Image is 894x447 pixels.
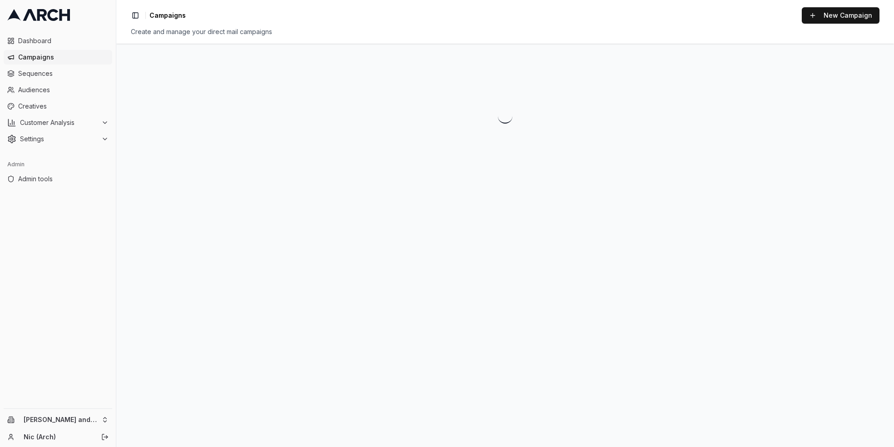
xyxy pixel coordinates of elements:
span: Dashboard [18,36,109,45]
a: Nic (Arch) [24,432,91,442]
span: Creatives [18,102,109,111]
span: Sequences [18,69,109,78]
button: Settings [4,132,112,146]
div: Admin [4,157,112,172]
span: Settings [20,134,98,144]
a: Sequences [4,66,112,81]
a: Campaigns [4,50,112,65]
nav: breadcrumb [149,11,186,20]
a: Creatives [4,99,112,114]
button: Log out [99,431,111,443]
span: Customer Analysis [20,118,98,127]
a: Admin tools [4,172,112,186]
span: [PERSON_NAME] and Sons [24,416,98,424]
span: Campaigns [149,11,186,20]
a: Dashboard [4,34,112,48]
div: Create and manage your direct mail campaigns [131,27,879,36]
button: [PERSON_NAME] and Sons [4,412,112,427]
span: Audiences [18,85,109,94]
button: New Campaign [802,7,879,24]
button: Customer Analysis [4,115,112,130]
span: Campaigns [18,53,109,62]
a: Audiences [4,83,112,97]
span: Admin tools [18,174,109,184]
